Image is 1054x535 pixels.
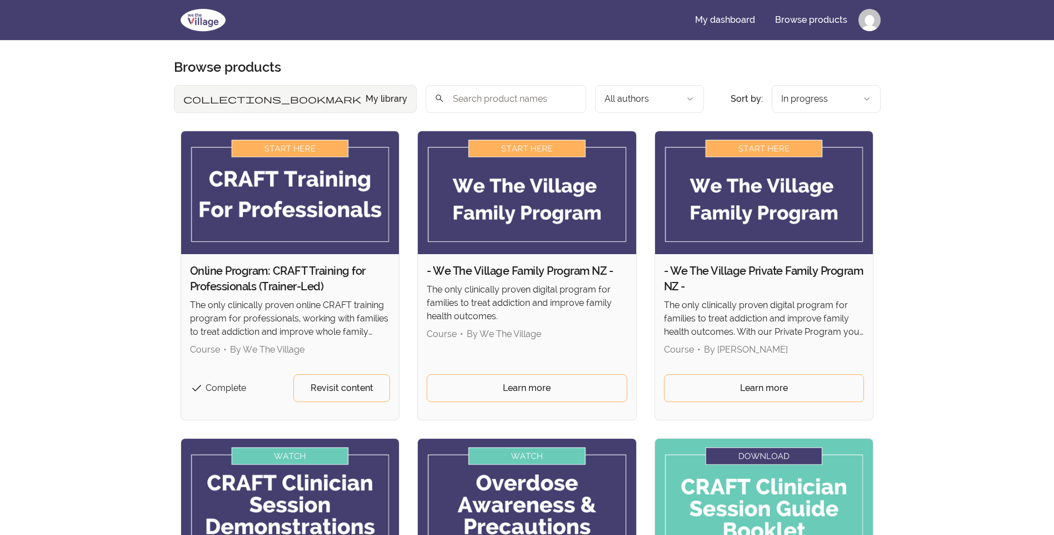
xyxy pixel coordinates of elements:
[311,382,373,395] span: Revisit content
[190,382,203,395] span: check
[427,329,457,339] span: Course
[426,85,586,113] input: Search product names
[740,382,788,395] span: Learn more
[595,85,704,113] button: Filter by author
[427,374,627,402] a: Learn more
[686,7,764,33] a: My dashboard
[427,283,627,323] p: The only clinically proven digital program for families to treat addiction and improve family hea...
[731,93,763,104] span: Sort by:
[704,344,788,355] span: By [PERSON_NAME]
[190,263,391,294] h2: Online Program: CRAFT Training for Professionals (Trainer-Led)
[434,91,444,106] span: search
[655,131,873,254] img: Product image for - We The Village Private Family Program NZ -
[223,344,227,355] span: •
[697,344,701,355] span: •
[460,329,463,339] span: •
[427,263,627,279] h2: - We The Village Family Program NZ -
[766,7,856,33] a: Browse products
[664,374,865,402] a: Learn more
[467,329,541,339] span: By We The Village
[293,374,390,402] a: Revisit content
[183,92,361,106] span: collections_bookmark
[686,7,881,33] nav: Main
[206,383,246,393] span: Complete
[190,299,391,339] p: The only clinically proven online CRAFT training program for professionals, working with families...
[664,344,694,355] span: Course
[174,85,417,113] button: Filter by My library
[174,58,281,76] h2: Browse products
[230,344,304,355] span: By We The Village
[418,131,636,254] img: Product image for - We The Village Family Program NZ -
[664,299,865,339] p: The only clinically proven digital program for families to treat addiction and improve family hea...
[858,9,881,31] img: Profile image for Wynisha Holmes
[174,7,232,33] img: We The Village logo
[772,85,881,113] button: Product sort options
[190,344,220,355] span: Course
[503,382,551,395] span: Learn more
[664,263,865,294] h2: - We The Village Private Family Program NZ -
[181,131,399,254] img: Product image for Online Program: CRAFT Training for Professionals (Trainer-Led)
